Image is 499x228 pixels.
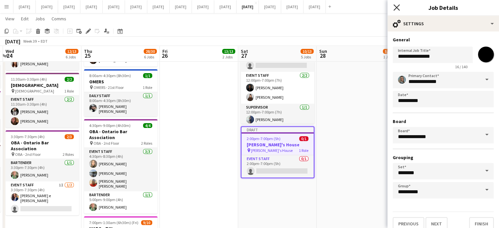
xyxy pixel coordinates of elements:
[66,54,78,59] div: 6 Jobs
[141,220,152,225] span: 9/10
[84,48,92,54] span: Thu
[147,0,170,13] button: [DATE]
[84,119,157,214] app-job-card: 4:30pm-9:00pm (4h30m)4/4OBA - Ontario Bar Association OBA - 2nd Floor2 RolesEvent Staff3/34:30pm-...
[241,155,314,177] app-card-role: Event Staff0/12:00pm-7:00pm (5h)
[241,27,314,124] app-job-card: 12:00pm-7:00pm (7h)3/4Swarovski Swarovski - Square One3 RolesBartender1I0/112:00pm-7:00pm (7h) Ev...
[241,48,248,54] span: Sat
[241,104,314,126] app-card-role: Supervisor1/112:00pm-7:00pm (7h)[PERSON_NAME]
[103,0,125,13] button: [DATE]
[6,82,79,88] h3: [DEMOGRAPHIC_DATA]
[299,136,308,141] span: 0/1
[144,54,156,59] div: 6 Jobs
[65,134,74,139] span: 2/3
[65,77,74,82] span: 2/2
[222,49,235,54] span: 13/13
[301,49,314,54] span: 10/13
[383,54,392,59] div: 1 Job
[281,0,303,13] button: [DATE]
[89,123,131,128] span: 4:30pm-9:00pm (4h30m)
[15,89,54,93] span: [DEMOGRAPHIC_DATA]
[6,73,79,128] app-job-card: 11:30am-3:30pm (4h)2/2[DEMOGRAPHIC_DATA] [DEMOGRAPHIC_DATA]1 RoleEvent Staff2/211:30am-3:30pm (4h...
[387,3,499,12] h3: Job Details
[49,14,69,23] a: Comms
[11,77,47,82] span: 11:30am-3:30pm (4h)
[299,148,308,153] span: 1 Role
[214,0,237,13] button: [DATE]
[450,64,473,69] span: 16 / 140
[6,159,79,181] app-card-role: Bartender1/13:30pm-7:30pm (4h)[PERSON_NAME]
[89,220,138,225] span: 7:00pm-1:30am (6h30m) (Fri)
[6,140,79,152] h3: OBA - Ontario Bar Association
[6,130,79,215] app-job-card: 3:30pm-7:30pm (4h)2/3OBA - Ontario Bar Association OBA - 2nd Floor2 RolesBartender1/13:30pm-7:30p...
[83,52,92,59] span: 25
[84,129,157,140] h3: OBA - Ontario Bar Association
[32,14,48,23] a: Jobs
[319,48,327,54] span: Sun
[5,52,14,59] span: 24
[13,0,36,13] button: [DATE]
[35,16,45,22] span: Jobs
[161,52,168,59] span: 26
[143,85,152,90] span: 1 Role
[84,79,157,85] h3: OMERS
[63,152,74,157] span: 2 Roles
[125,0,147,13] button: [DATE]
[162,48,168,54] span: Fri
[36,0,58,13] button: [DATE]
[18,14,31,23] a: Edit
[259,0,281,13] button: [DATE]
[41,39,48,44] div: EDT
[241,127,314,132] div: Draft
[94,141,119,146] span: OBA - 2nd Floor
[80,0,103,13] button: [DATE]
[22,39,38,44] span: Week 39
[237,0,259,13] button: [DATE]
[6,181,79,215] app-card-role: Event Staff1I1/23:30pm-7:30pm (4h)[PERSON_NAME] e [PERSON_NAME]
[11,134,45,139] span: 3:30pm-7:30pm (4h)
[5,16,14,22] span: View
[143,73,152,78] span: 1/1
[64,89,74,93] span: 1 Role
[251,148,293,153] span: [PERSON_NAME]'s House
[15,152,41,157] span: OBA - 2nd Floor
[5,38,20,45] div: [DATE]
[318,52,327,59] span: 28
[303,0,326,13] button: [DATE]
[65,49,78,54] span: 12/13
[84,92,157,116] app-card-role: Daily Staff1/18:00am-4:30pm (8h30m)[PERSON_NAME] [PERSON_NAME]
[143,123,152,128] span: 4/4
[3,14,17,23] a: View
[301,54,313,59] div: 5 Jobs
[383,49,392,54] span: 5/9
[192,0,214,13] button: [DATE]
[241,126,314,178] app-job-card: Draft2:00pm-7:00pm (5h)0/1[PERSON_NAME]'s House [PERSON_NAME]'s House1 RoleEvent Staff0/12:00pm-7...
[84,69,157,116] app-job-card: 8:00am-4:30pm (8h30m)1/1OMERS OMERS - 21st Floor1 RoleDaily Staff1/18:00am-4:30pm (8h30m)[PERSON_...
[89,73,131,78] span: 8:00am-4:30pm (8h30m)
[241,72,314,104] app-card-role: Event Staff2/212:00pm-7:00pm (7h)[PERSON_NAME][PERSON_NAME]
[393,155,494,160] h3: Grouping
[240,52,248,59] span: 27
[21,16,29,22] span: Edit
[247,136,281,141] span: 2:00pm-7:00pm (5h)
[84,191,157,214] app-card-role: Bartender1/15:00pm-9:00pm (4h)[PERSON_NAME]
[84,148,157,191] app-card-role: Event Staff3/34:30pm-8:30pm (4h)[PERSON_NAME][PERSON_NAME][PERSON_NAME] [PERSON_NAME]
[241,142,314,148] h3: [PERSON_NAME]'s House
[393,37,494,43] h3: General
[141,141,152,146] span: 2 Roles
[6,96,79,128] app-card-role: Event Staff2/211:30am-3:30pm (4h)[PERSON_NAME][PERSON_NAME]
[52,16,66,22] span: Comms
[94,85,124,90] span: OMERS - 21st Floor
[58,0,80,13] button: [DATE]
[170,0,192,13] button: [DATE]
[144,49,157,54] span: 28/30
[393,118,494,124] h3: Board
[387,16,499,31] div: Settings
[222,54,235,59] div: 2 Jobs
[6,48,14,54] span: Wed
